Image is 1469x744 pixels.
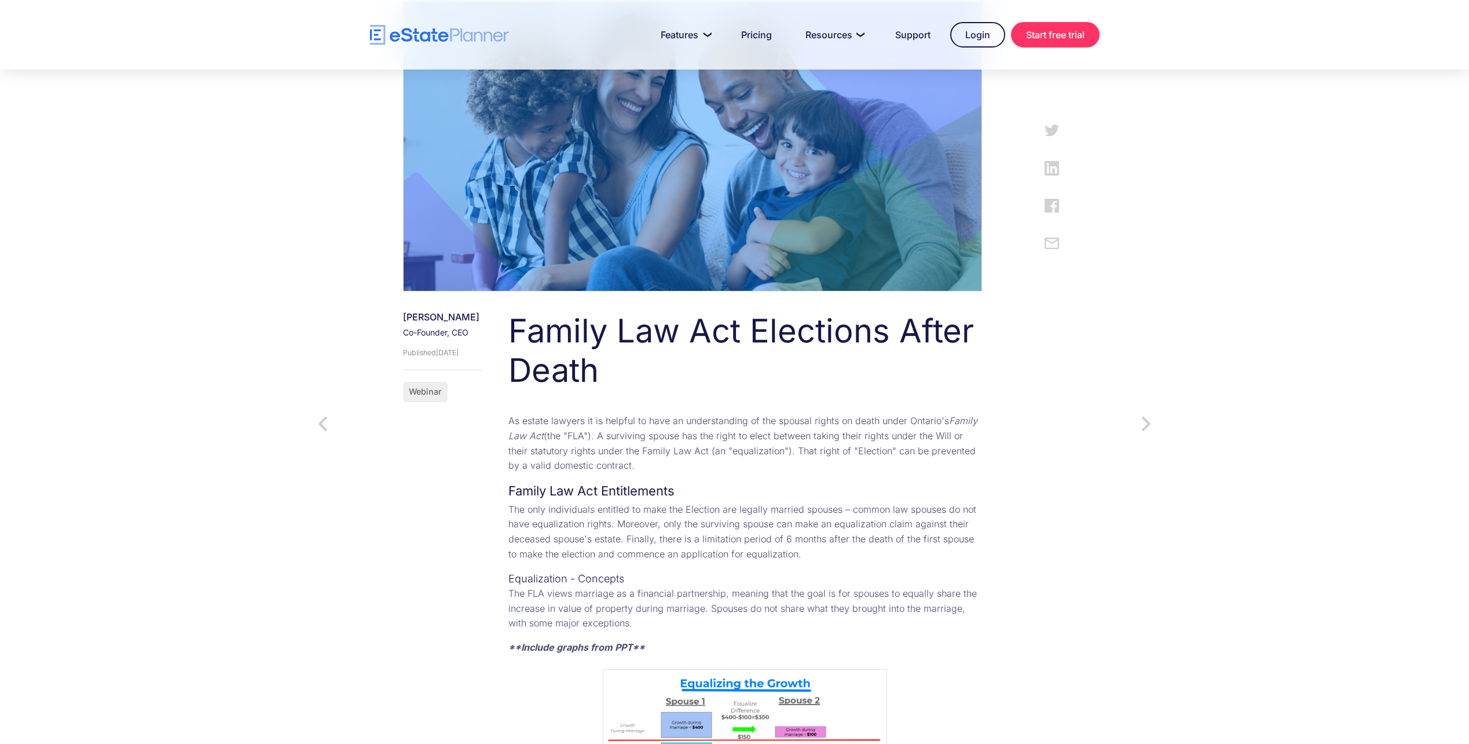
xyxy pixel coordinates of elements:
[727,23,786,46] a: Pricing
[792,23,875,46] a: Resources
[647,23,721,46] a: Features
[508,571,982,586] h5: Equalization - Concepts
[409,388,442,396] div: Webinar
[508,312,982,389] h1: Family Law Act Elections After Death
[950,22,1005,48] a: Login
[508,414,982,473] p: As estate lawyers it is helpful to have an understanding of the spousal rights on death under Ont...
[1011,22,1100,48] a: Start free trial
[508,641,645,653] em: **Include graphs from PPT**
[881,23,944,46] a: Support
[403,326,479,338] div: Co-Founder, CEO
[508,586,982,631] p: The FLA views marriage as a financial partnership, meaning that the goal is for spouses to equall...
[403,348,436,357] div: Published
[508,415,977,442] em: Family Law Act
[370,25,509,45] a: home
[436,348,459,357] div: [DATE]
[403,312,479,323] div: [PERSON_NAME]
[508,483,982,500] h4: Family Law Act Entitlements
[508,502,982,561] p: The only individuals entitled to make the Election are legally married spouses – common law spous...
